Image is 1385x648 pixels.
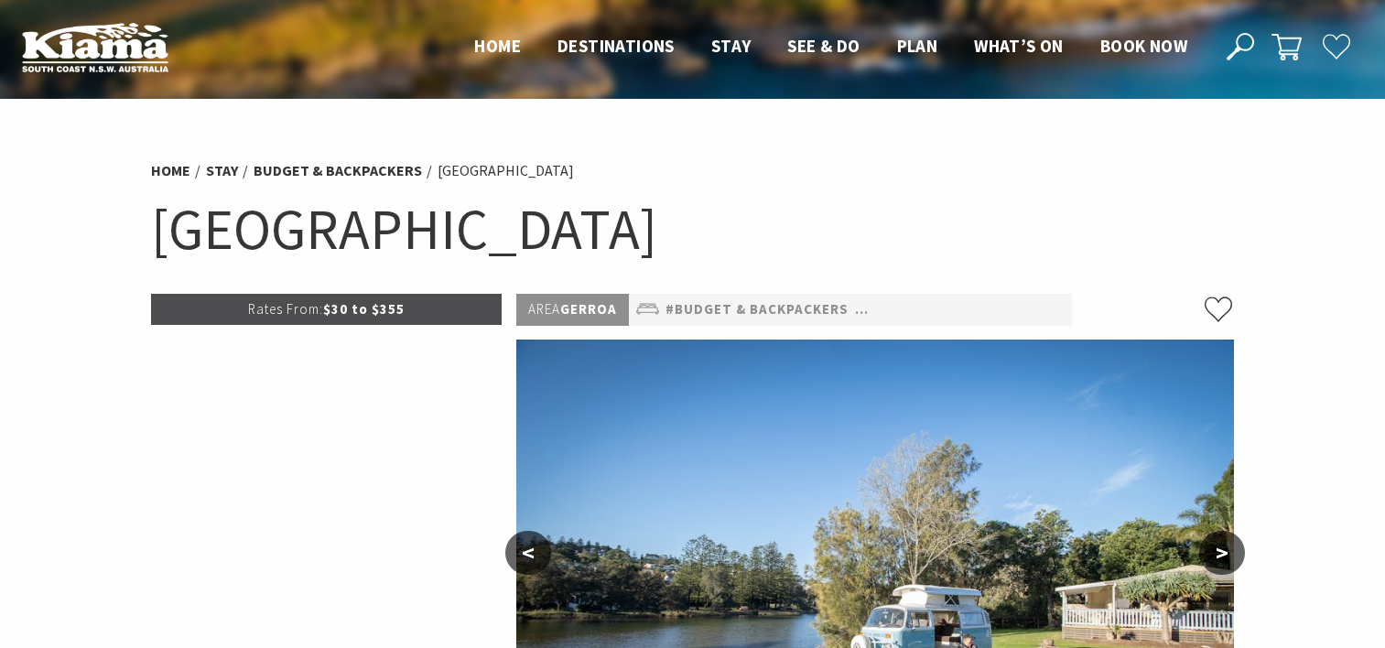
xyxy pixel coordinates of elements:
[557,35,675,57] span: Destinations
[665,298,849,321] a: #Budget & backpackers
[505,531,551,575] button: <
[1100,35,1187,57] span: Book now
[151,161,190,180] a: Home
[974,35,1064,57] span: What’s On
[897,35,938,57] span: Plan
[516,294,629,326] p: Gerroa
[1061,298,1145,321] a: #Cottages
[151,294,503,325] p: $30 to $355
[711,35,752,57] span: Stay
[474,35,521,57] span: Home
[206,161,238,180] a: Stay
[151,192,1235,266] h1: [GEOGRAPHIC_DATA]
[456,32,1206,62] nav: Main Menu
[528,300,560,318] span: Area
[438,159,574,183] li: [GEOGRAPHIC_DATA]
[254,161,422,180] a: Budget & backpackers
[248,300,323,318] span: Rates From:
[1199,531,1245,575] button: >
[22,22,168,72] img: Kiama Logo
[787,35,860,57] span: See & Do
[855,298,1055,321] a: #Camping & Holiday Parks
